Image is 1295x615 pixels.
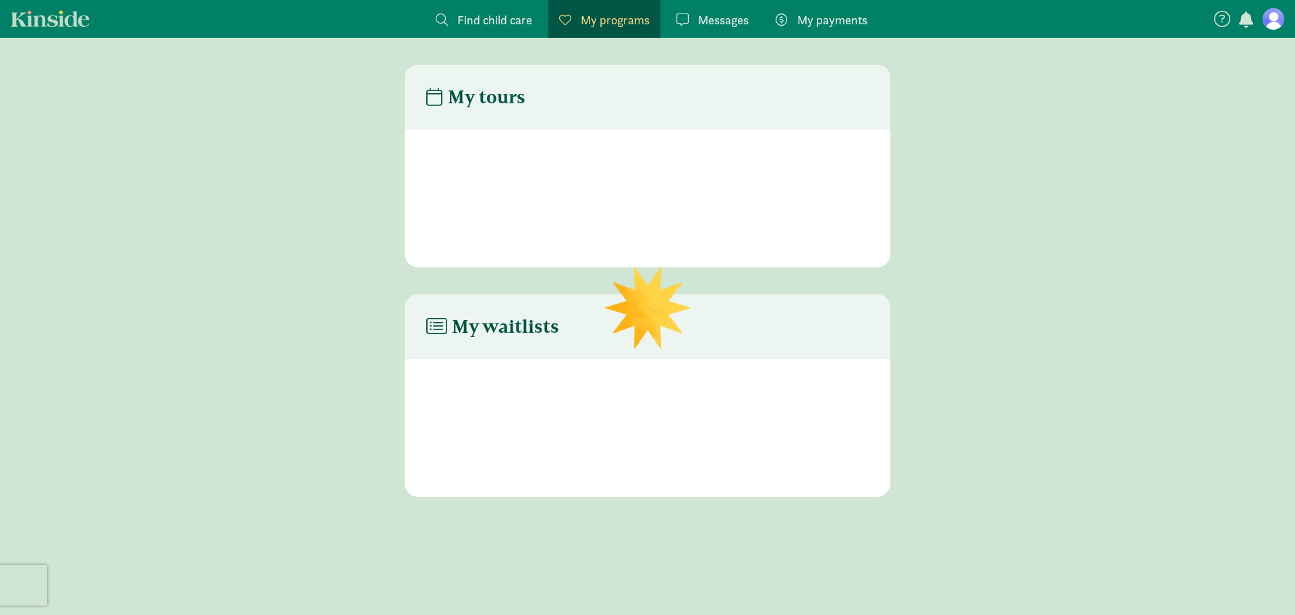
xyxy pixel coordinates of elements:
[426,316,559,338] h4: My waitlists
[11,10,90,27] a: Kinside
[581,11,650,29] span: My programs
[797,11,867,29] span: My payments
[426,86,525,108] h4: My tours
[698,11,749,29] span: Messages
[457,11,532,29] span: Find child care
